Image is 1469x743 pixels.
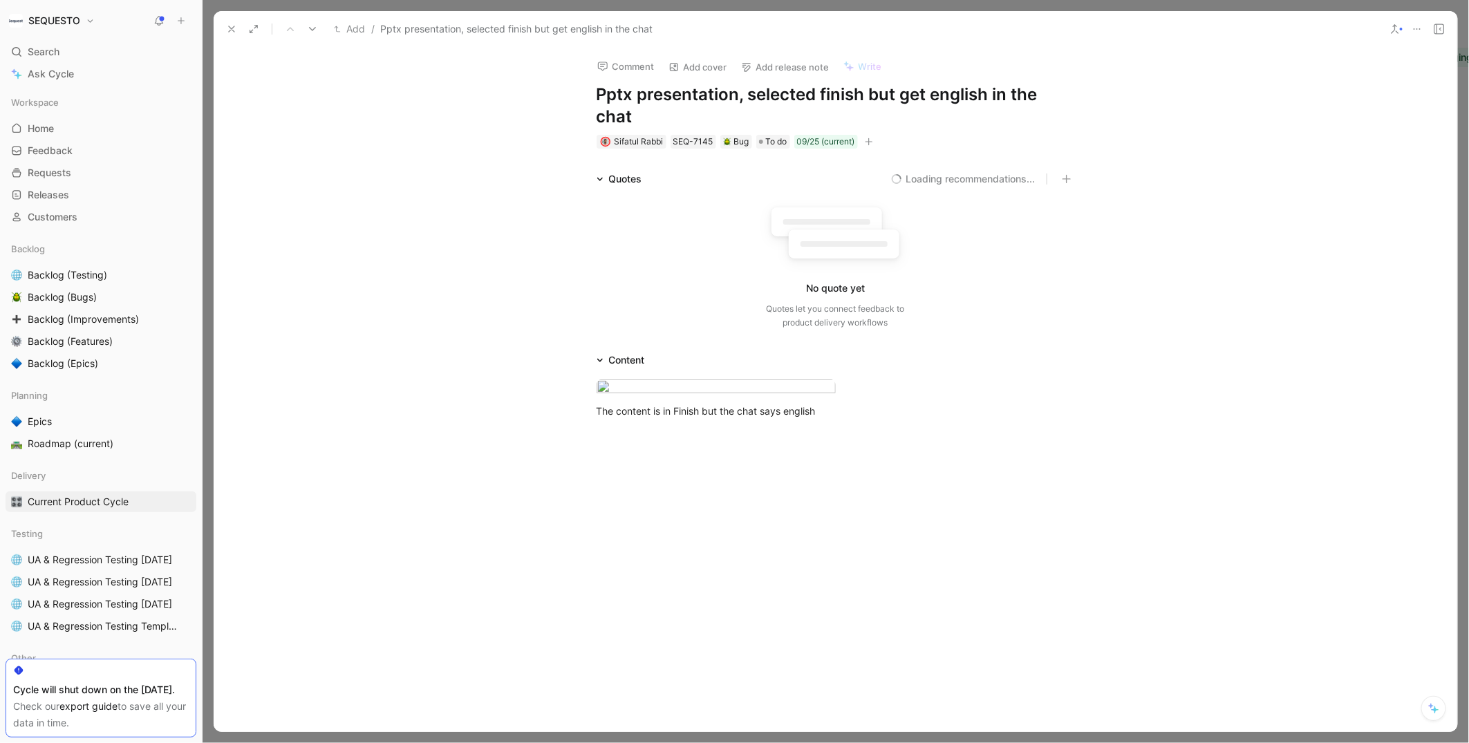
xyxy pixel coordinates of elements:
[330,21,368,37] button: Add
[11,292,22,303] img: 🪲
[28,66,74,82] span: Ask Cycle
[8,267,25,283] button: 🌐
[11,554,22,565] img: 🌐
[11,599,22,610] img: 🌐
[766,135,787,149] span: To do
[11,388,48,402] span: Planning
[6,594,196,614] a: 🌐UA & Regression Testing [DATE]
[6,238,196,259] div: Backlog
[806,280,865,297] div: No quote yet
[28,144,73,158] span: Feedback
[28,335,113,348] span: Backlog (Features)
[28,44,59,60] span: Search
[11,95,59,109] span: Workspace
[11,314,22,325] img: ➕
[6,572,196,592] a: 🌐UA & Regression Testing [DATE]
[597,404,1075,418] div: The content is in Finish but the chat says english
[756,135,790,149] div: To do
[6,491,196,512] a: 🎛️Current Product Cycle
[6,353,196,374] a: 🔷Backlog (Epics)
[6,616,196,637] a: 🌐UA & Regression Testing Template
[13,698,189,731] div: Check our to save all your data in time.
[6,238,196,374] div: Backlog🌐Backlog (Testing)🪲Backlog (Bugs)➕Backlog (Improvements)⚙️Backlog (Features)🔷Backlog (Epics)
[797,135,855,149] div: 09/25 (current)
[609,352,645,368] div: Content
[597,84,1075,128] h1: Pptx presentation, selected finish but get english in the chat
[6,385,196,454] div: Planning🔷Epics🛣️Roadmap (current)
[6,411,196,432] a: 🔷Epics
[591,171,648,187] div: Quotes
[6,265,196,285] a: 🌐Backlog (Testing)
[6,465,196,512] div: Delivery🎛️Current Product Cycle
[591,57,661,76] button: Comment
[723,135,749,149] div: Bug
[11,358,22,369] img: 🔷
[13,681,189,698] div: Cycle will shut down on the [DATE].
[615,136,664,147] span: Sifatul Rabbi
[6,331,196,352] a: ⚙️Backlog (Features)
[8,355,25,372] button: 🔷
[6,64,196,84] a: Ask Cycle
[6,207,196,227] a: Customers
[6,92,196,113] div: Workspace
[11,469,46,482] span: Delivery
[28,290,97,304] span: Backlog (Bugs)
[6,523,196,637] div: Testing🌐UA & Regression Testing [DATE]🌐UA & Regression Testing [DATE]🌐UA & Regression Testing [DA...
[6,549,196,570] a: 🌐UA & Regression Testing [DATE]
[28,597,172,611] span: UA & Regression Testing [DATE]
[673,135,713,149] div: SEQ-7145
[6,465,196,486] div: Delivery
[9,14,23,28] img: SEQUESTO
[8,596,25,612] button: 🌐
[380,21,653,37] span: Pptx presentation, selected finish but get english in the chat
[28,553,172,567] span: UA & Regression Testing [DATE]
[59,700,118,712] a: export guide
[6,287,196,308] a: 🪲Backlog (Bugs)
[11,651,36,665] span: Other
[28,166,71,180] span: Requests
[8,333,25,350] button: ⚙️
[28,357,98,370] span: Backlog (Epics)
[8,413,25,430] button: 🔷
[662,57,733,77] button: Add cover
[6,385,196,406] div: Planning
[597,379,836,398] img: image.png
[6,41,196,62] div: Search
[609,171,642,187] div: Quotes
[28,15,80,27] h1: SEQUESTO
[28,188,69,202] span: Releases
[11,270,22,281] img: 🌐
[735,57,836,77] button: Add release note
[891,171,1036,187] button: Loading recommendations...
[591,352,651,368] div: Content
[8,552,25,568] button: 🌐
[6,433,196,454] a: 🛣️Roadmap (current)
[11,336,22,347] img: ⚙️
[767,302,905,330] div: Quotes let you connect feedback to product delivery workflows
[6,11,98,30] button: SEQUESTOSEQUESTO
[8,574,25,590] button: 🌐
[11,416,22,427] img: 🔷
[6,523,196,544] div: Testing
[11,242,45,256] span: Backlog
[28,437,113,451] span: Roadmap (current)
[6,162,196,183] a: Requests
[8,493,25,510] button: 🎛️
[28,495,129,509] span: Current Product Cycle
[8,289,25,305] button: 🪲
[28,312,139,326] span: Backlog (Improvements)
[859,60,882,73] span: Write
[8,311,25,328] button: ➕
[371,21,375,37] span: /
[6,309,196,330] a: ➕Backlog (Improvements)
[601,138,609,146] img: avatar
[11,621,22,632] img: 🌐
[6,140,196,161] a: Feedback
[28,122,54,135] span: Home
[28,575,172,589] span: UA & Regression Testing [DATE]
[720,135,752,149] div: 🪲Bug
[6,648,196,668] div: Other
[8,435,25,452] button: 🛣️
[11,438,22,449] img: 🛣️
[28,210,77,224] span: Customers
